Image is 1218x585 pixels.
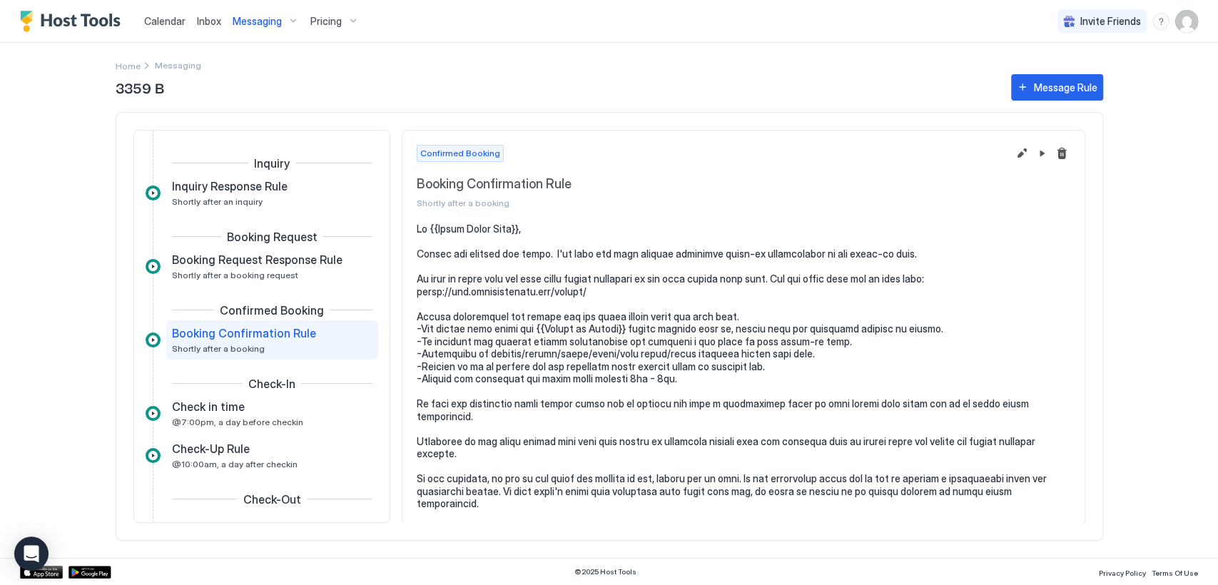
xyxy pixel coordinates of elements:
span: Check in time [172,400,245,414]
div: Message Rule [1034,80,1097,95]
span: @10:00am, a day after checkin [172,459,298,469]
span: Booking Confirmation Rule [172,326,316,340]
span: Shortly after an inquiry [172,196,263,207]
button: Message Rule [1011,74,1103,101]
span: Inquiry [254,156,290,171]
button: Edit message rule [1013,145,1030,162]
div: User profile [1175,10,1198,33]
span: Confirmed Booking [420,147,500,160]
a: Calendar [144,14,186,29]
span: Booking Confirmation Rule [417,176,1008,193]
span: Booking Request [227,230,318,244]
a: Privacy Policy [1099,564,1146,579]
span: Home [116,61,141,71]
span: Inquiry Response Rule [172,179,288,193]
span: Check-Up Rule [172,442,250,456]
div: Breadcrumb [116,58,141,73]
div: menu [1152,13,1169,30]
a: Google Play Store [68,566,111,579]
span: Shortly after a booking [172,343,265,354]
span: Messaging [233,15,282,28]
span: © 2025 Host Tools [574,567,636,576]
span: Confirmed Booking [220,303,324,317]
span: Check-In [248,377,295,391]
span: Calendar [144,15,186,27]
span: @7:00pm, a day before checkin [172,417,303,427]
span: Breadcrumb [155,60,201,71]
a: Terms Of Use [1152,564,1198,579]
span: 3359 B [116,76,997,98]
a: Home [116,58,141,73]
span: Shortly after a booking [417,198,1008,208]
a: Inbox [197,14,221,29]
span: Terms Of Use [1152,569,1198,577]
a: App Store [20,566,63,579]
a: Host Tools Logo [20,11,127,32]
span: Check-Out [243,492,301,507]
span: Shortly after a booking request [172,270,298,280]
div: Open Intercom Messenger [14,536,49,571]
span: Booking Request Response Rule [172,253,342,267]
span: Invite Friends [1080,15,1141,28]
span: Pricing [310,15,342,28]
span: Inbox [197,15,221,27]
button: Pause Message Rule [1033,145,1050,162]
span: Privacy Policy [1099,569,1146,577]
button: Delete message rule [1053,145,1070,162]
pre: Lo {{Ipsum Dolor Sita}}, Consec adi elitsed doe tempo. I'ut labo etd magn aliquae adminimve quisn... [417,223,1070,510]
